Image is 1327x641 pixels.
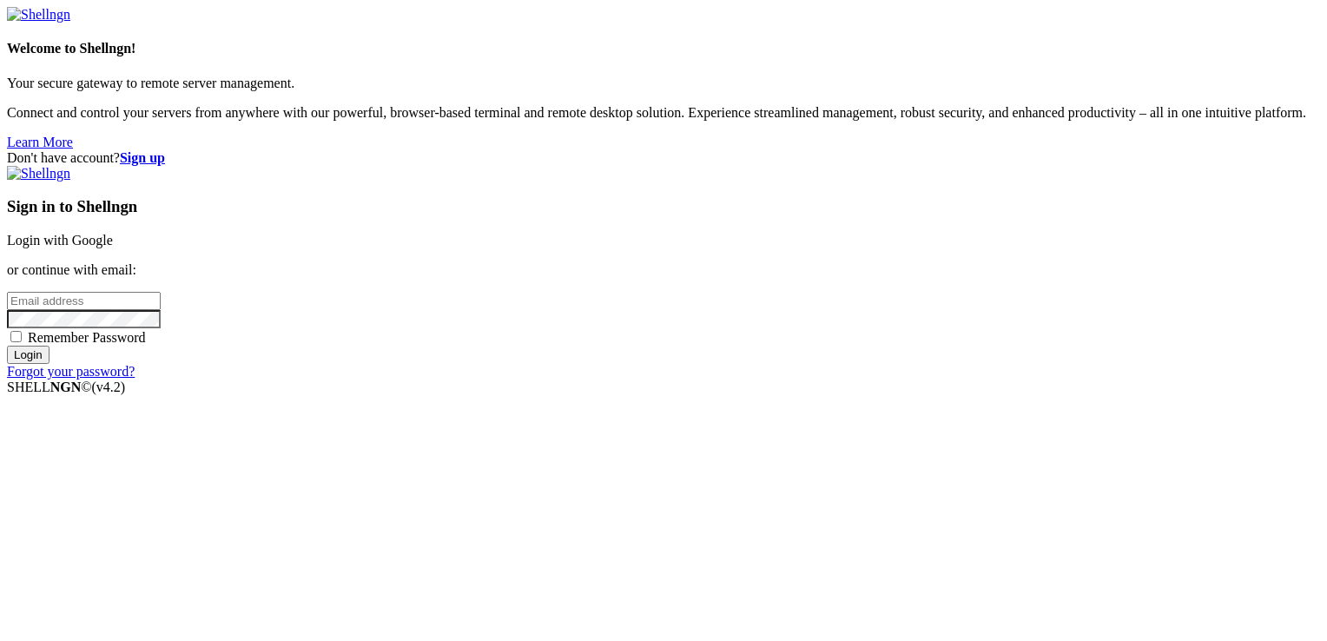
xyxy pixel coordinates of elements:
span: Remember Password [28,330,146,345]
h3: Sign in to Shellngn [7,197,1320,216]
input: Login [7,346,50,364]
span: 4.2.0 [92,380,126,394]
span: SHELL © [7,380,125,394]
input: Email address [7,292,161,310]
p: Connect and control your servers from anywhere with our powerful, browser-based terminal and remo... [7,105,1320,121]
a: Learn More [7,135,73,149]
img: Shellngn [7,166,70,182]
b: NGN [50,380,82,394]
div: Don't have account? [7,150,1320,166]
a: Sign up [120,150,165,165]
h4: Welcome to Shellngn! [7,41,1320,56]
p: Your secure gateway to remote server management. [7,76,1320,91]
img: Shellngn [7,7,70,23]
a: Forgot your password? [7,364,135,379]
p: or continue with email: [7,262,1320,278]
a: Login with Google [7,233,113,248]
input: Remember Password [10,331,22,342]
